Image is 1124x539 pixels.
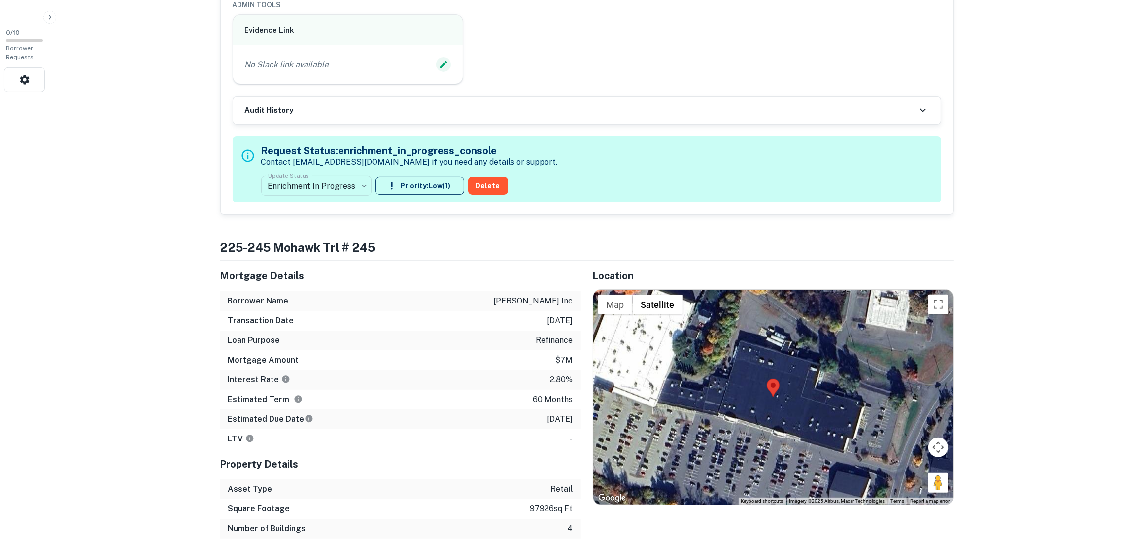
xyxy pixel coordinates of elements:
p: retail [551,483,573,495]
p: refinance [536,335,573,346]
h6: Square Footage [228,503,290,515]
svg: Estimate is based on a standard schedule for this type of loan. [305,414,313,423]
button: Show street map [598,295,633,314]
button: Delete [468,177,508,195]
svg: Term is based on a standard schedule for this type of loan. [294,395,303,404]
h6: Mortgage Amount [228,354,299,366]
h5: Property Details [220,457,581,472]
iframe: Chat Widget [1075,460,1124,507]
button: Drag Pegman onto the map to open Street View [928,473,948,493]
p: No Slack link available [245,59,329,70]
img: Google [596,492,628,505]
h6: Estimated Due Date [228,413,313,425]
a: Terms (opens in new tab) [891,498,905,504]
button: Toggle fullscreen view [928,295,948,314]
p: 97926 sq ft [530,503,573,515]
a: Report a map error [911,498,950,504]
button: Priority:Low(1) [375,177,464,195]
a: Open this area in Google Maps (opens a new window) [596,492,628,505]
p: [PERSON_NAME] inc [494,295,573,307]
h6: Loan Purpose [228,335,280,346]
p: [DATE] [547,413,573,425]
h6: Estimated Term [228,394,303,405]
p: - [570,433,573,445]
p: 60 months [533,394,573,405]
h6: Borrower Name [228,295,289,307]
span: Imagery ©2025 Airbus, Maxar Technologies [789,498,885,504]
button: Edit Slack Link [436,57,451,72]
button: Keyboard shortcuts [741,498,783,505]
h6: LTV [228,433,254,445]
h6: Interest Rate [228,374,290,386]
h4: 225-245 mohawk trl # 245 [220,238,954,256]
span: 0 / 10 [6,29,20,36]
div: Enrichment In Progress [261,172,372,200]
p: [DATE] [547,315,573,327]
h6: Evidence Link [245,25,451,36]
button: Map camera controls [928,438,948,457]
h6: Asset Type [228,483,272,495]
h5: Request Status: enrichment_in_progress_console [261,143,558,158]
p: 2.80% [550,374,573,386]
p: $7m [556,354,573,366]
span: Borrower Requests [6,45,34,61]
p: Contact [EMAIL_ADDRESS][DOMAIN_NAME] if you need any details or support. [261,156,558,168]
h5: Location [593,269,954,283]
button: Show satellite imagery [633,295,683,314]
svg: LTVs displayed on the website are for informational purposes only and may be reported incorrectly... [245,434,254,443]
h6: Audit History [245,105,294,116]
h6: Number of Buildings [228,523,306,535]
h5: Mortgage Details [220,269,581,283]
svg: The interest rates displayed on the website are for informational purposes only and may be report... [281,375,290,384]
h6: Transaction Date [228,315,294,327]
p: 4 [568,523,573,535]
label: Update Status [268,171,309,180]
